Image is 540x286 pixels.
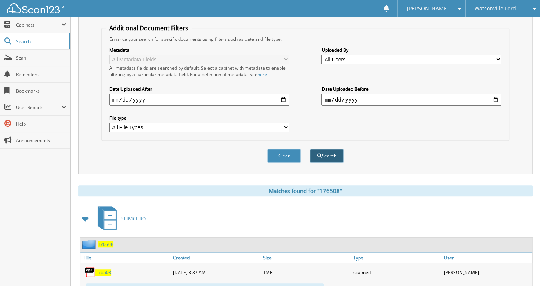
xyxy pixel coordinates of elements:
div: Matches found for "176508" [78,185,533,196]
a: SERVICE RO [93,204,146,234]
span: Bookmarks [16,88,67,94]
label: File type [109,115,289,121]
div: Enhance your search for specific documents using filters such as date and file type. [106,36,506,42]
iframe: Chat Widget [503,250,540,286]
label: Date Uploaded After [109,86,289,92]
span: Watsonville Ford [474,6,516,11]
label: Date Uploaded Before [321,86,501,92]
div: All metadata fields are searched by default. Select a cabinet with metadata to enable filtering b... [109,65,289,78]
div: 1MB [261,265,351,280]
button: Search [310,149,344,163]
input: start [109,94,289,106]
img: PDF.png [84,267,95,278]
a: Created [171,253,261,263]
button: Clear [267,149,301,163]
legend: Additional Document Filters [106,24,192,32]
a: 176508 [98,241,113,247]
span: [PERSON_NAME] [407,6,449,11]
a: File [80,253,171,263]
span: Scan [16,55,67,61]
a: here [257,71,267,78]
a: Size [261,253,351,263]
span: Reminders [16,71,67,78]
img: scan123-logo-white.svg [7,3,64,13]
span: User Reports [16,104,61,111]
span: Cabinets [16,22,61,28]
input: end [321,94,501,106]
span: Announcements [16,137,67,144]
span: Search [16,38,65,45]
div: scanned [351,265,442,280]
div: [PERSON_NAME] [442,265,532,280]
a: 176508 [95,269,111,276]
img: folder2.png [82,240,98,249]
a: User [442,253,532,263]
div: [DATE] 8:37 AM [171,265,261,280]
label: Uploaded By [321,47,501,53]
a: Type [351,253,442,263]
span: SERVICE RO [121,216,146,222]
label: Metadata [109,47,289,53]
span: Help [16,121,67,127]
